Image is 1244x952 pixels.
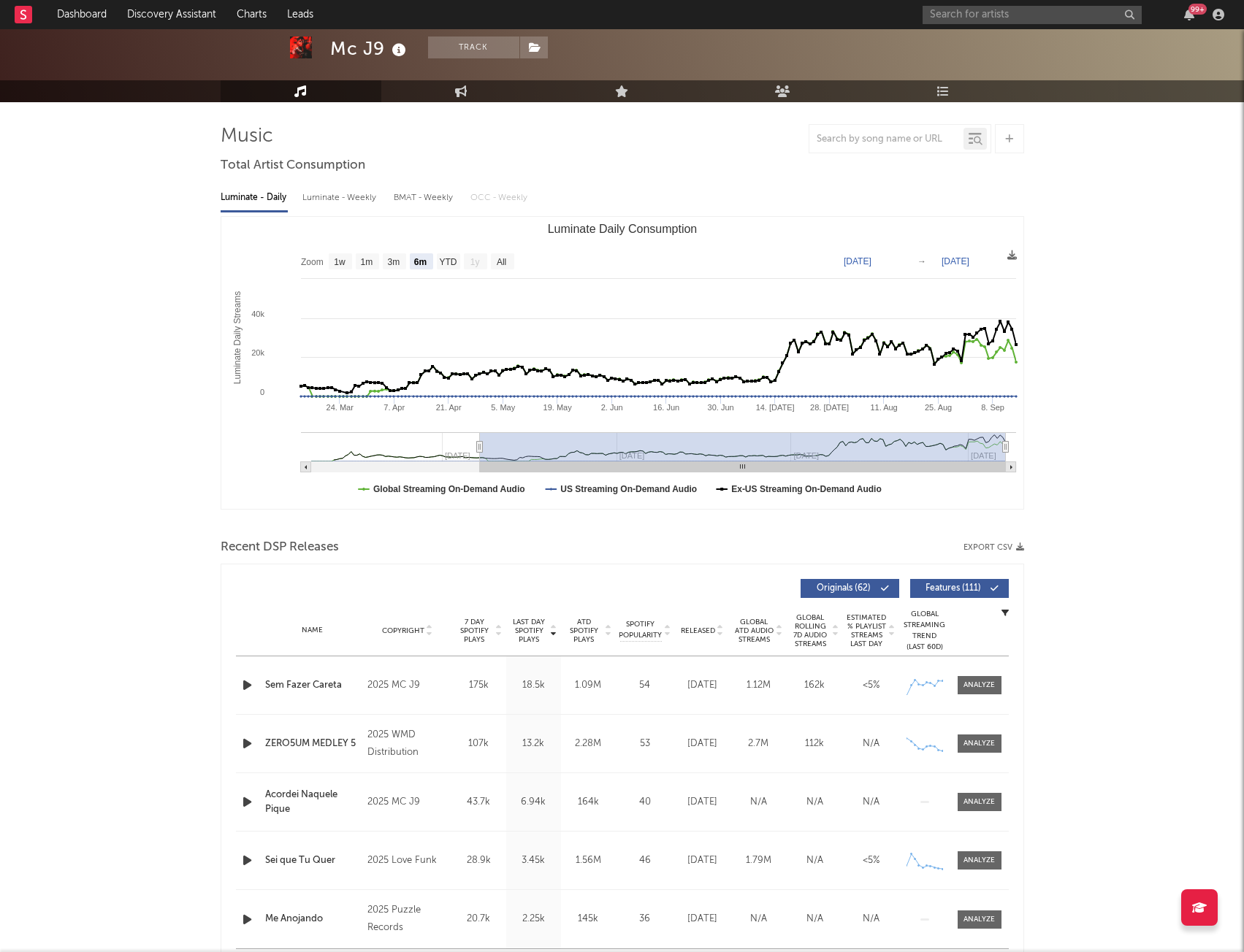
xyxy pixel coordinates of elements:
[924,403,951,412] text: 25. Aug
[734,853,783,868] div: 1.79M
[734,618,774,644] span: Global ATD Audio Streams
[619,795,671,810] div: 40
[707,403,733,412] text: 30. Jun
[678,737,727,751] div: [DATE]
[653,403,679,412] text: 16. Jun
[455,853,503,868] div: 28.9k
[435,403,461,412] text: 21. Apr
[382,626,424,635] span: Copyright
[678,912,727,926] div: [DATE]
[565,912,612,926] div: 145k
[455,912,503,926] div: 20.7k
[265,853,361,868] div: Sei que Tu Quer
[251,348,264,357] text: 20k
[847,853,896,868] div: <5%
[265,912,361,926] a: Me Anojando
[413,257,426,267] text: 6m
[221,217,1023,509] svg: Luminate Daily Consumption
[543,403,572,412] text: 19. May
[326,403,354,412] text: 24. Mar
[367,677,447,694] div: 2025 MC J9
[367,902,447,937] div: 2025 Puzzle Records
[302,185,379,210] div: Luminate - Weekly
[734,795,783,810] div: N/A
[923,6,1142,24] input: Search for artists
[847,912,896,926] div: N/A
[510,618,549,644] span: Last Day Spotify Plays
[455,737,503,751] div: 107k
[847,795,896,810] div: N/A
[619,678,671,693] div: 54
[790,795,839,810] div: N/A
[809,134,963,145] input: Search by song name or URL
[801,579,899,598] button: Originals(62)
[510,853,557,868] div: 3.45k
[367,726,447,761] div: 2025 WMD Distribution
[265,788,361,816] a: Acordei Naquele Pique
[810,584,877,593] span: Originals ( 62 )
[963,543,1024,552] button: Export CSV
[565,795,612,810] div: 164k
[470,257,479,267] text: 1y
[600,403,622,412] text: 2. Jun
[455,678,503,693] div: 175k
[301,257,324,267] text: Zoom
[265,678,361,693] a: Sem Fazer Careta
[920,584,987,593] span: Features ( 111 )
[565,678,612,693] div: 1.09M
[265,737,361,751] a: ZERO5UM MEDLEY 5
[560,484,697,494] text: US Streaming On-Demand Audio
[565,853,612,868] div: 1.56M
[565,618,603,644] span: ATD Spotify Plays
[847,737,896,751] div: N/A
[383,403,405,412] text: 7. Apr
[981,403,1004,412] text: 8. Sep
[455,618,494,644] span: 7 Day Spotify Plays
[790,678,839,693] div: 162k
[394,185,456,210] div: BMAT - Weekly
[790,853,839,868] div: N/A
[330,37,410,61] div: Mc J9
[619,853,671,868] div: 46
[678,795,727,810] div: [DATE]
[565,737,612,751] div: 2.28M
[678,853,727,868] div: [DATE]
[491,403,516,412] text: 5. May
[790,613,831,648] span: Global Rolling 7D Audio Streams
[334,257,346,267] text: 1w
[510,678,557,693] div: 18.5k
[734,678,783,693] div: 1.12M
[265,625,361,636] div: Name
[221,157,365,174] span: Total Artist Consumption
[360,257,373,267] text: 1m
[678,678,727,693] div: [DATE]
[367,852,447,870] div: 2025 Love Funk
[510,737,557,751] div: 13.2k
[367,794,447,811] div: 2025 MC J9
[847,678,896,693] div: <5%
[917,256,926,266] text: →
[734,912,783,926] div: N/A
[510,795,557,810] div: 6.94k
[221,539,339,556] span: Recent DSP Releases
[1188,4,1207,15] div: 99 +
[810,403,849,412] text: 28. [DATE]
[232,291,243,384] text: Luminate Daily Streams
[1184,9,1194,20] button: 99+
[510,912,557,926] div: 2.25k
[790,912,839,926] div: N/A
[428,37,519,58] button: Track
[619,619,662,641] span: Spotify Popularity
[755,403,794,412] text: 14. [DATE]
[847,613,887,648] span: Estimated % Playlist Streams Last Day
[455,795,503,810] div: 43.7k
[251,310,264,318] text: 40k
[870,403,897,412] text: 11. Aug
[387,257,400,267] text: 3m
[910,579,1009,598] button: Features(111)
[903,609,947,653] div: Global Streaming Trend (Last 60D)
[681,626,715,635] span: Released
[619,737,671,751] div: 53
